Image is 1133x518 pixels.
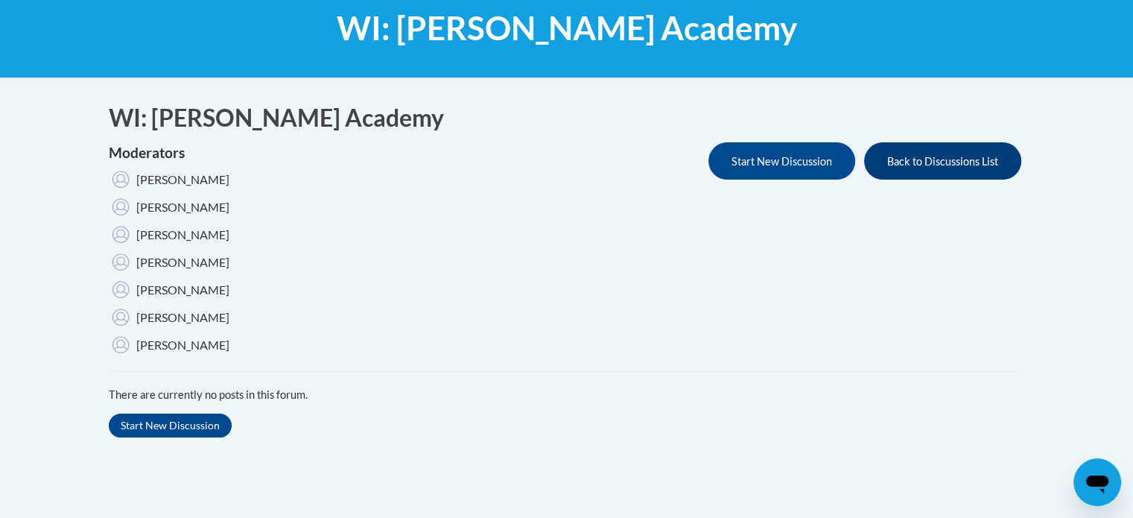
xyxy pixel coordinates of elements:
span: [PERSON_NAME] [136,282,229,296]
img: Jill Haberski [109,305,133,329]
img: Gina Greil [109,277,133,301]
img: Stacy Cortez [109,332,133,356]
span: [PERSON_NAME] [136,199,229,213]
img: Christine Geyer [109,250,133,274]
span: WI: [PERSON_NAME] Academy [337,8,797,48]
img: Mary Hoover [109,222,133,246]
span: [PERSON_NAME] [136,309,229,323]
button: Start New Discussion [109,414,232,438]
span: [PERSON_NAME] [136,337,229,351]
iframe: Button to launch messaging window [1073,458,1121,506]
h4: Moderators [109,142,229,164]
img: Rachel Conran [109,167,133,191]
img: Wendy Tindall [109,195,133,218]
span: [PERSON_NAME] [136,171,229,186]
h1: WI: [PERSON_NAME] Academy [109,101,1025,135]
button: Back to Discussions List [864,142,1021,180]
span: [PERSON_NAME] [136,227,229,241]
span: [PERSON_NAME] [136,254,229,268]
button: Start New Discussion [708,142,855,180]
p: There are currently no posts in this forum. [109,387,1025,403]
